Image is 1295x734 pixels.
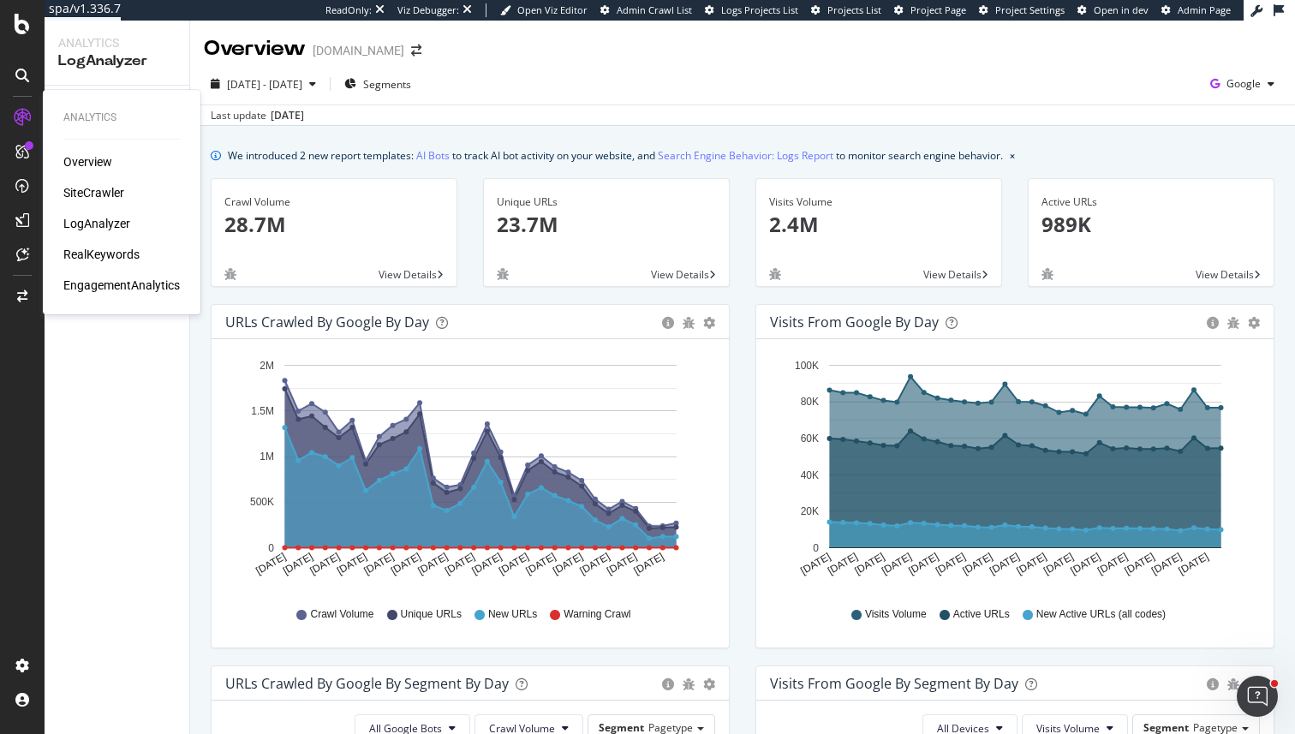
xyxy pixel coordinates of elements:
text: [DATE] [906,551,940,577]
text: 1M [260,451,274,462]
div: Visits from Google By Segment By Day [770,675,1018,692]
span: Active URLs [953,607,1010,622]
div: bug [497,268,509,280]
text: [DATE] [578,551,612,577]
span: Projects List [827,3,881,16]
text: [DATE] [1123,551,1157,577]
span: Visits Volume [865,607,927,622]
div: Visits from Google by day [770,313,939,331]
div: Active URLs [1041,194,1261,210]
div: bug [1227,317,1239,329]
text: [DATE] [852,551,886,577]
div: bug [1227,678,1239,690]
span: [DATE] - [DATE] [227,77,302,92]
text: 100K [795,360,819,372]
span: Project Settings [995,3,1065,16]
text: [DATE] [470,551,504,577]
text: [DATE] [1095,551,1130,577]
button: [DATE] - [DATE] [204,70,323,98]
div: Visits Volume [769,194,988,210]
span: Crawl Volume [310,607,373,622]
a: AI Bots [416,146,450,164]
text: [DATE] [551,551,585,577]
div: info banner [211,146,1274,164]
div: circle-info [1207,317,1219,329]
a: Search Engine Behavior: Logs Report [658,146,833,164]
text: [DATE] [1149,551,1184,577]
svg: A chart. [225,353,715,591]
text: [DATE] [826,551,860,577]
text: [DATE] [880,551,914,577]
span: Warning Crawl [564,607,630,622]
a: RealKeywords [63,246,140,263]
text: [DATE] [605,551,639,577]
div: [DOMAIN_NAME] [313,42,404,59]
div: arrow-right-arrow-left [411,45,421,57]
span: View Details [923,267,982,282]
a: Project Settings [979,3,1065,17]
text: [DATE] [443,551,477,577]
div: gear [1248,317,1260,329]
div: circle-info [1207,678,1219,690]
text: [DATE] [1069,551,1103,577]
text: 40K [801,469,819,481]
span: View Details [379,267,437,282]
a: Project Page [894,3,966,17]
a: Admin Page [1161,3,1231,17]
a: Open Viz Editor [500,3,588,17]
div: Analytics [58,34,176,51]
iframe: Intercom live chat [1237,676,1278,717]
div: Unique URLs [497,194,716,210]
span: Open in dev [1094,3,1149,16]
text: [DATE] [307,551,342,577]
div: bug [769,268,781,280]
span: Logs Projects List [721,3,798,16]
div: SiteCrawler [63,184,124,201]
div: Crawl Volume [224,194,444,210]
text: 0 [813,542,819,554]
p: 989K [1041,210,1261,239]
div: LogAnalyzer [58,51,176,71]
text: [DATE] [254,551,288,577]
div: We introduced 2 new report templates: to track AI bot activity on your website, and to monitor se... [228,146,1003,164]
text: 60K [801,433,819,445]
a: Overview [63,153,112,170]
a: Open in dev [1077,3,1149,17]
text: [DATE] [1041,551,1076,577]
div: Analytics [63,110,180,125]
span: Admin Page [1178,3,1231,16]
text: [DATE] [281,551,315,577]
div: bug [224,268,236,280]
text: [DATE] [632,551,666,577]
div: bug [683,317,695,329]
text: [DATE] [1015,551,1049,577]
p: 23.7M [497,210,716,239]
text: [DATE] [497,551,531,577]
span: New Active URLs (all codes) [1036,607,1166,622]
a: Admin Crawl List [600,3,692,17]
div: bug [683,678,695,690]
text: 20K [801,505,819,517]
div: gear [703,317,715,329]
span: Project Page [910,3,966,16]
text: [DATE] [988,551,1022,577]
text: [DATE] [524,551,558,577]
a: EngagementAnalytics [63,277,180,294]
svg: A chart. [770,353,1260,591]
span: Google [1226,76,1261,91]
a: Logs Projects List [705,3,798,17]
div: [DATE] [271,108,304,123]
text: [DATE] [798,551,832,577]
text: [DATE] [934,551,968,577]
div: gear [703,678,715,690]
p: 28.7M [224,210,444,239]
text: 80K [801,397,819,409]
text: [DATE] [361,551,396,577]
div: circle-info [662,317,674,329]
a: LogAnalyzer [63,215,130,232]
